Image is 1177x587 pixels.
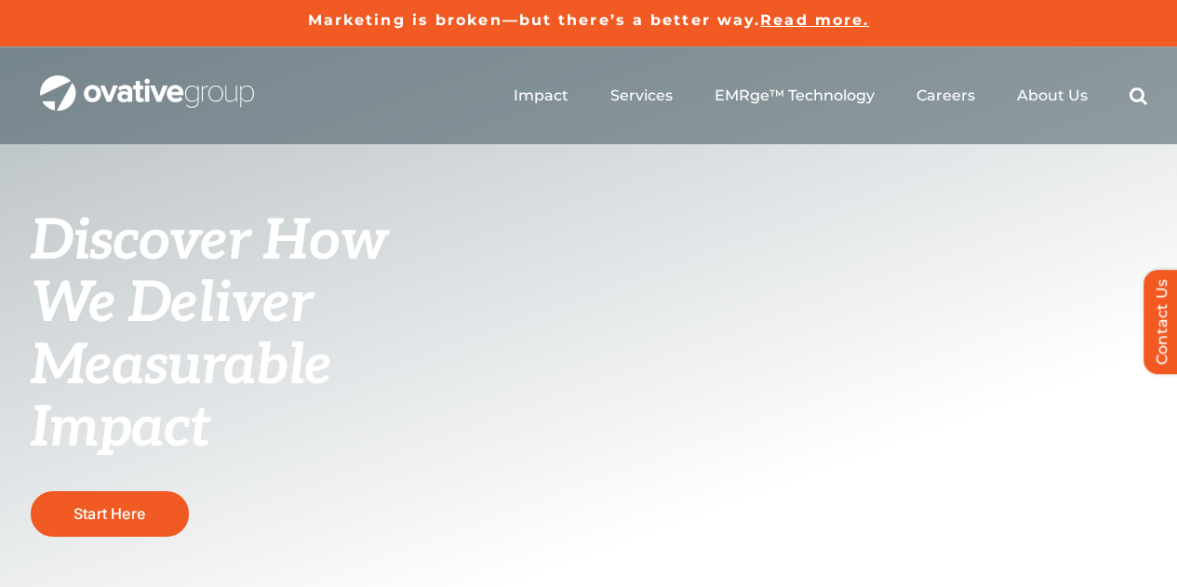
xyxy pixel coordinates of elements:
[40,73,254,91] a: OG_Full_horizontal_WHT
[1017,87,1088,105] a: About Us
[514,87,568,105] a: Impact
[1130,87,1147,105] a: Search
[31,208,388,275] span: Discover How
[514,66,1147,126] nav: Menu
[74,504,145,523] span: Start Here
[31,271,332,462] span: We Deliver Measurable Impact
[308,11,761,29] a: Marketing is broken—but there’s a better way.
[610,87,673,105] a: Services
[916,87,975,105] a: Careers
[715,87,875,105] a: EMRge™ Technology
[31,491,189,537] a: Start Here
[760,11,869,29] a: Read more.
